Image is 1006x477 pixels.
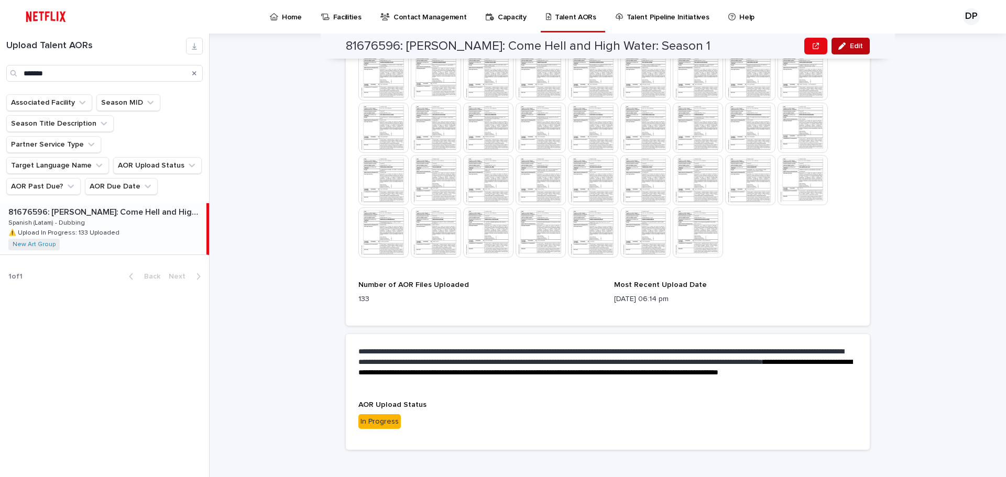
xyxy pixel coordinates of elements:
[8,205,204,217] p: 81676596: Katrina: Come Hell and High Water: Season 1
[346,39,710,54] h2: 81676596: [PERSON_NAME]: Come Hell and High Water: Season 1
[963,8,980,25] div: DP
[358,414,401,429] div: In Progress
[6,178,81,195] button: AOR Past Due?
[113,157,202,174] button: AOR Upload Status
[614,294,857,305] p: [DATE] 06:14 pm
[6,115,114,132] button: Season Title Description
[8,217,87,227] p: Spanish (Latam) - Dubbing
[138,273,160,280] span: Back
[165,272,209,281] button: Next
[358,294,602,305] p: 133
[6,94,92,111] button: Associated Facility
[614,281,707,289] span: Most Recent Upload Date
[85,178,158,195] button: AOR Due Date
[8,227,122,237] p: ⚠️ Upload In Progress: 133 Uploaded
[358,401,427,408] span: AOR Upload Status
[6,65,203,82] input: Search
[6,40,186,52] h1: Upload Talent AORs
[358,281,469,289] span: Number of AOR Files Uploaded
[169,273,192,280] span: Next
[21,6,71,27] img: ifQbXi3ZQGMSEF7WDB7W
[121,272,165,281] button: Back
[96,94,160,111] button: Season MID
[850,42,863,50] span: Edit
[832,38,870,54] button: Edit
[13,241,56,248] a: New Art Group
[6,136,101,153] button: Partner Service Type
[6,157,109,174] button: Target Language Name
